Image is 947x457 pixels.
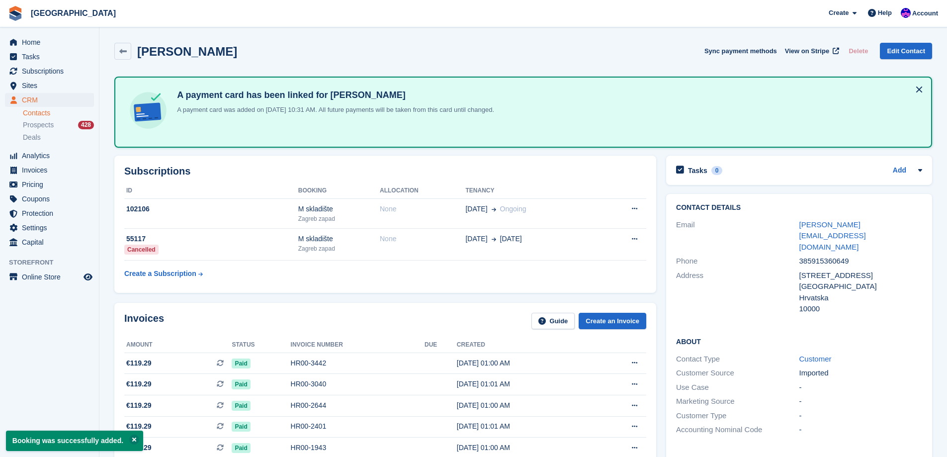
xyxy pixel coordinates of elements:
span: Sites [22,79,82,92]
span: €119.29 [126,379,152,389]
a: menu [5,221,94,235]
div: 55117 [124,234,298,244]
div: Accounting Nominal Code [676,424,799,436]
th: Due [425,337,457,353]
span: Protection [22,206,82,220]
span: Pricing [22,178,82,191]
a: Create a Subscription [124,265,203,283]
h2: Contact Details [676,204,922,212]
div: 385915360649 [799,256,922,267]
div: [DATE] 01:00 AM [457,400,593,411]
span: [DATE] [500,234,522,244]
a: menu [5,35,94,49]
div: - [799,382,922,393]
div: Imported [799,367,922,379]
th: ID [124,183,298,199]
div: HR00-1943 [291,443,425,453]
a: menu [5,93,94,107]
span: Online Store [22,270,82,284]
th: Allocation [380,183,465,199]
div: Create a Subscription [124,269,196,279]
span: €119.29 [126,443,152,453]
a: Prospects 428 [23,120,94,130]
div: Zagreb zapad [298,244,380,253]
div: M skladište [298,234,380,244]
button: Sync payment methods [704,43,777,59]
a: menu [5,64,94,78]
div: Zagreb zapad [298,214,380,223]
span: Analytics [22,149,82,163]
a: Create an Invoice [579,313,646,329]
p: Booking was successfully added. [6,431,143,451]
span: Prospects [23,120,54,130]
a: menu [5,270,94,284]
a: Guide [531,313,575,329]
div: [DATE] 01:01 AM [457,379,593,389]
span: Tasks [22,50,82,64]
span: €119.29 [126,421,152,432]
a: Edit Contact [880,43,932,59]
span: €119.29 [126,358,152,368]
div: Marketing Source [676,396,799,407]
div: M skladište [298,204,380,214]
h2: About [676,336,922,346]
h4: A payment card has been linked for [PERSON_NAME] [173,90,494,101]
div: 102106 [124,204,298,214]
a: menu [5,50,94,64]
img: card-linked-ebf98d0992dc2aeb22e95c0e3c79077019eb2392cfd83c6a337811c24bc77127.svg [127,90,169,131]
div: 10000 [799,303,922,315]
span: [DATE] [465,204,487,214]
a: menu [5,206,94,220]
span: Ongoing [500,205,526,213]
a: menu [5,192,94,206]
a: Preview store [82,271,94,283]
div: [DATE] 01:00 AM [457,443,593,453]
a: [GEOGRAPHIC_DATA] [27,5,120,21]
img: Ivan Gačić [901,8,911,18]
div: - [799,410,922,422]
span: Paid [232,443,250,453]
span: Invoices [22,163,82,177]
h2: Invoices [124,313,164,329]
img: stora-icon-8386f47178a22dfd0bd8f6a31ec36ba5ce8667c1dd55bd0f319d3a0aa187defe.svg [8,6,23,21]
p: A payment card was added on [DATE] 10:31 AM. All future payments will be taken from this card unt... [173,105,494,115]
a: Deals [23,132,94,143]
span: Account [912,8,938,18]
div: HR00-3040 [291,379,425,389]
div: [DATE] 01:01 AM [457,421,593,432]
h2: Subscriptions [124,166,646,177]
div: HR00-2401 [291,421,425,432]
div: [DATE] 01:00 AM [457,358,593,368]
button: Delete [845,43,872,59]
div: HR00-3442 [291,358,425,368]
h2: [PERSON_NAME] [137,45,237,58]
span: Home [22,35,82,49]
span: Coupons [22,192,82,206]
th: Status [232,337,290,353]
th: Amount [124,337,232,353]
span: CRM [22,93,82,107]
span: View on Stripe [785,46,829,56]
div: 428 [78,121,94,129]
span: €119.29 [126,400,152,411]
span: Paid [232,379,250,389]
a: Add [893,165,906,177]
div: Customer Source [676,367,799,379]
div: Use Case [676,382,799,393]
th: Tenancy [465,183,600,199]
div: - [799,424,922,436]
div: Hrvatska [799,292,922,304]
div: [STREET_ADDRESS] [799,270,922,281]
th: Invoice number [291,337,425,353]
div: None [380,234,465,244]
span: Paid [232,401,250,411]
a: Customer [799,355,832,363]
span: Paid [232,359,250,368]
div: Address [676,270,799,315]
span: Capital [22,235,82,249]
a: menu [5,79,94,92]
div: 0 [711,166,723,175]
th: Created [457,337,593,353]
div: - [799,396,922,407]
a: View on Stripe [781,43,841,59]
